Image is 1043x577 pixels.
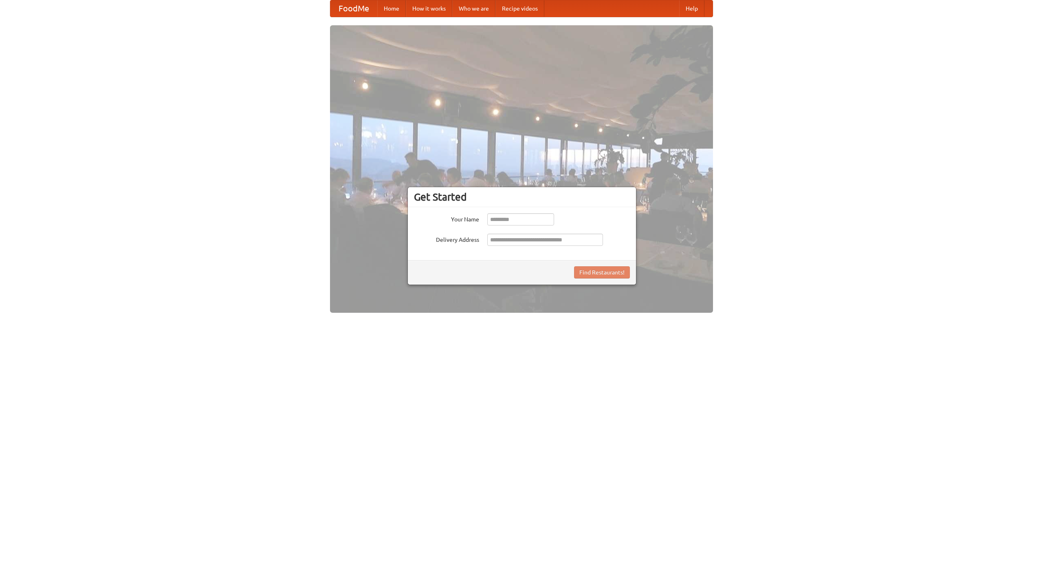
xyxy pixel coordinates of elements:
a: Home [377,0,406,17]
h3: Get Started [414,191,630,203]
a: How it works [406,0,452,17]
a: Who we are [452,0,495,17]
a: Recipe videos [495,0,544,17]
label: Your Name [414,213,479,223]
label: Delivery Address [414,234,479,244]
button: Find Restaurants! [574,266,630,279]
a: Help [679,0,704,17]
a: FoodMe [330,0,377,17]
